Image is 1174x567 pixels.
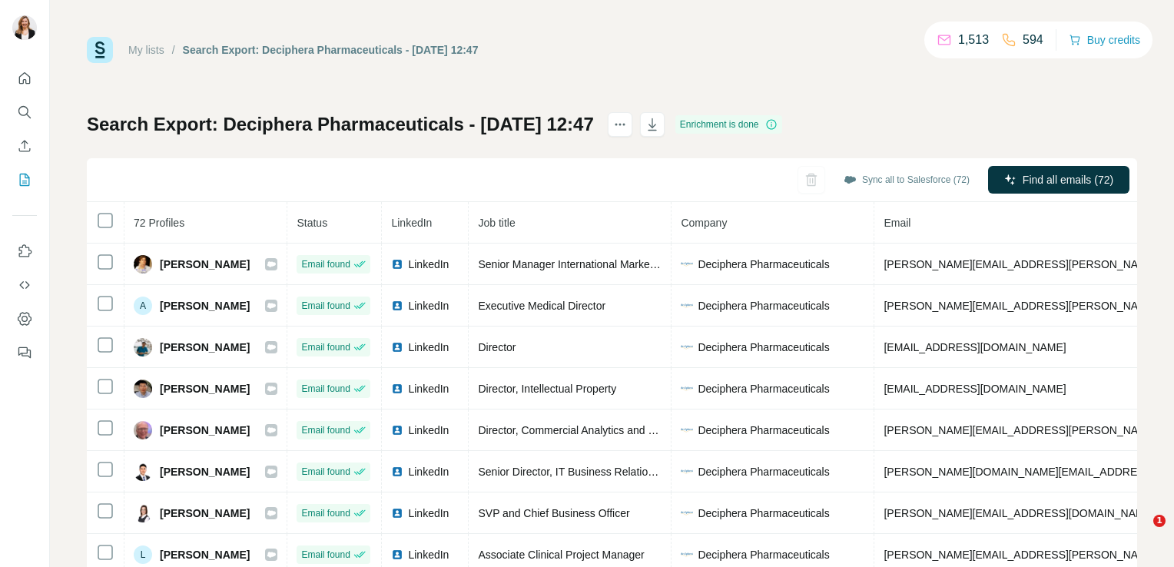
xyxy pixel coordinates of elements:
span: Executive Medical Director [478,300,605,312]
iframe: Intercom live chat [1122,515,1159,552]
img: LinkedIn logo [391,341,403,353]
span: Email [884,217,910,229]
span: Senior Director, IT Business Relationship Management [478,466,739,478]
span: Email found [301,257,350,271]
img: company-logo [681,549,693,561]
img: Avatar [134,380,152,398]
span: [PERSON_NAME][EMAIL_ADDRESS][DOMAIN_NAME] [884,507,1154,519]
span: 1 [1153,515,1166,527]
span: LinkedIn [408,506,449,521]
span: [PERSON_NAME] [160,381,250,396]
span: Email found [301,299,350,313]
span: Deciphera Pharmaceuticals [698,547,829,562]
button: Search [12,98,37,126]
span: LinkedIn [391,217,432,229]
div: L [134,545,152,564]
img: company-logo [681,300,693,312]
img: LinkedIn logo [391,383,403,395]
p: 594 [1023,31,1043,49]
div: Search Export: Deciphera Pharmaceuticals - [DATE] 12:47 [183,42,479,58]
span: Senior Manager International Marketing [478,258,667,270]
span: Deciphera Pharmaceuticals [698,506,829,521]
span: [PERSON_NAME] [160,340,250,355]
span: Company [681,217,727,229]
span: [PERSON_NAME] [160,547,250,562]
span: LinkedIn [408,464,449,479]
span: LinkedIn [408,381,449,396]
span: Director [478,341,516,353]
img: Avatar [12,15,37,40]
span: LinkedIn [408,423,449,438]
img: Avatar [134,255,152,274]
span: Email found [301,340,350,354]
img: company-logo [681,507,693,519]
img: LinkedIn logo [391,507,403,519]
span: LinkedIn [408,298,449,313]
button: My lists [12,166,37,194]
img: LinkedIn logo [391,549,403,561]
span: Director, Commercial Analytics and Operations [478,424,700,436]
button: Sync all to Salesforce (72) [833,168,980,191]
span: Associate Clinical Project Manager [478,549,644,561]
img: company-logo [681,424,693,436]
span: Job title [478,217,515,229]
img: LinkedIn logo [391,258,403,270]
button: Use Surfe API [12,271,37,299]
span: [PERSON_NAME] [160,423,250,438]
img: LinkedIn logo [391,466,403,478]
span: Director, Intellectual Property [478,383,616,395]
span: SVP and Chief Business Officer [478,507,629,519]
div: A [134,297,152,315]
button: Buy credits [1069,29,1140,51]
img: LinkedIn logo [391,424,403,436]
img: company-logo [681,341,693,353]
span: [EMAIL_ADDRESS][DOMAIN_NAME] [884,341,1066,353]
img: Avatar [134,504,152,522]
img: Surfe Logo [87,37,113,63]
p: 1,513 [958,31,989,49]
span: Deciphera Pharmaceuticals [698,340,829,355]
span: Deciphera Pharmaceuticals [698,464,829,479]
a: My lists [128,44,164,56]
span: Deciphera Pharmaceuticals [698,298,829,313]
span: 72 Profiles [134,217,184,229]
span: Email found [301,548,350,562]
img: Avatar [134,338,152,356]
img: company-logo [681,466,693,478]
span: Email found [301,382,350,396]
span: Find all emails (72) [1023,172,1113,187]
span: Email found [301,506,350,520]
span: Deciphera Pharmaceuticals [698,381,829,396]
span: LinkedIn [408,547,449,562]
button: Dashboard [12,305,37,333]
button: Quick start [12,65,37,92]
span: [PERSON_NAME] [160,464,250,479]
button: actions [608,112,632,137]
span: Status [297,217,327,229]
img: Avatar [134,463,152,481]
img: Avatar [134,421,152,439]
button: Find all emails (72) [988,166,1129,194]
img: company-logo [681,258,693,270]
button: Enrich CSV [12,132,37,160]
span: [PERSON_NAME] [160,506,250,521]
span: [PERSON_NAME] [160,298,250,313]
span: Email found [301,465,350,479]
h1: Search Export: Deciphera Pharmaceuticals - [DATE] 12:47 [87,112,594,137]
img: company-logo [681,383,693,395]
span: Email found [301,423,350,437]
li: / [172,42,175,58]
button: Feedback [12,339,37,366]
span: LinkedIn [408,340,449,355]
span: [EMAIL_ADDRESS][DOMAIN_NAME] [884,383,1066,395]
span: Deciphera Pharmaceuticals [698,257,829,272]
img: LinkedIn logo [391,300,403,312]
span: LinkedIn [408,257,449,272]
span: Deciphera Pharmaceuticals [698,423,829,438]
span: [PERSON_NAME] [160,257,250,272]
div: Enrichment is done [675,115,782,134]
button: Use Surfe on LinkedIn [12,237,37,265]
